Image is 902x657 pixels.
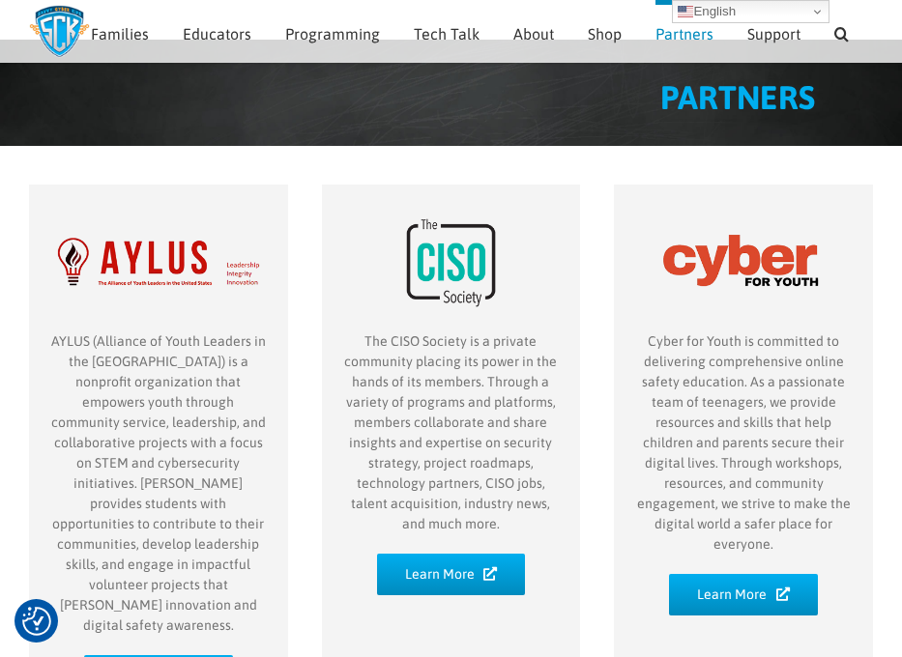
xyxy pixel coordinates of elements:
[341,194,562,331] img: The CISO Society
[633,193,854,209] a: partner-Cyber-for-Youth
[377,554,526,595] a: Learn More
[588,26,622,42] span: Shop
[655,26,713,42] span: Partners
[633,331,854,555] p: Cyber for Youth is committed to delivering comprehensive online safety education. As a passionate...
[678,4,693,19] img: en
[29,5,90,58] img: Savvy Cyber Kids Logo
[660,78,815,116] span: PARTNERS
[48,193,269,209] a: partner-Aylus
[669,574,818,615] a: Learn More
[405,566,475,583] span: Learn More
[414,26,480,42] span: Tech Talk
[48,194,269,331] img: AYLUS
[285,26,380,42] span: Programming
[341,193,562,209] a: partner-CISO-Society
[22,607,51,636] button: Consent Preferences
[513,26,554,42] span: About
[633,194,854,331] img: Cyber for Youth
[183,26,251,42] span: Educators
[341,331,562,534] p: The CISO Society is a private community placing its power in the hands of its members. Through a ...
[22,607,51,636] img: Revisit consent button
[48,331,269,636] p: AYLUS (Alliance of Youth Leaders in the [GEOGRAPHIC_DATA]) is a nonprofit organization that empow...
[747,26,800,42] span: Support
[91,26,149,42] span: Families
[697,586,767,603] span: Learn More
